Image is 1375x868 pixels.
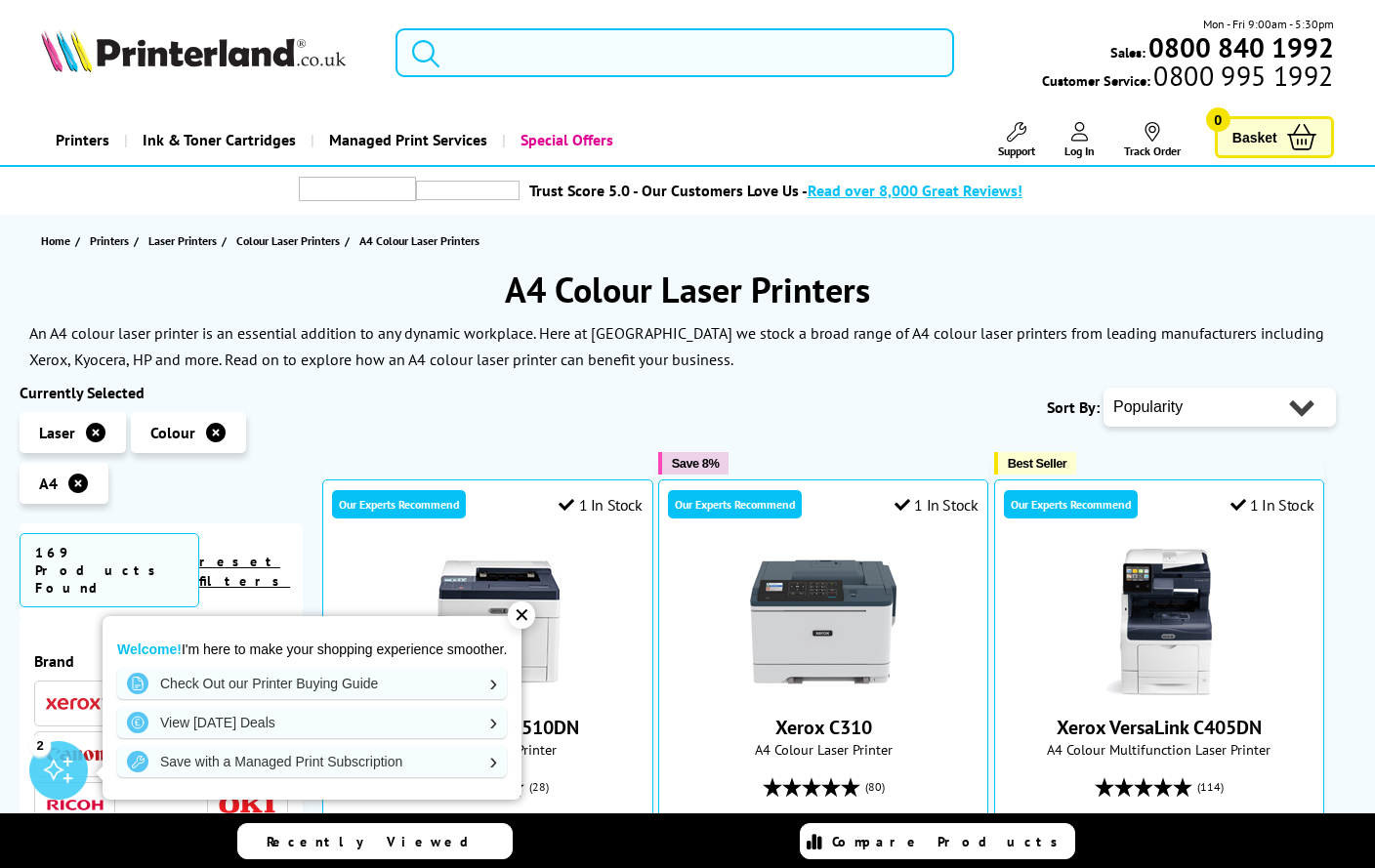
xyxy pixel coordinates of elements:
span: (114) [1197,768,1224,806]
a: Xerox C310 [750,680,896,699]
div: 2 [29,734,51,756]
a: Support [998,122,1035,158]
a: Printers [90,230,134,251]
span: Sort By: [1047,397,1100,417]
img: Printerland Logo [41,29,346,72]
span: Basket [1232,124,1277,150]
img: trustpilot rating [416,181,520,200]
a: Check Out our Printer Buying Guide [117,668,507,699]
span: Ink & Toner Cartridges [143,115,296,165]
a: Printers [41,115,124,165]
a: OKI [218,793,276,817]
a: Track Order [1124,122,1181,158]
div: Currently Selected [20,383,303,402]
button: Save 8% [658,452,729,475]
a: Laser Printers [148,230,222,251]
span: Colour [150,423,195,442]
span: A4 Colour Laser Printer [669,740,979,759]
span: Read over 8,000 Great Reviews! [808,181,1022,200]
div: Brand [34,651,288,671]
span: 0800 995 1992 [1150,66,1333,85]
div: ✕ [508,601,535,629]
a: Trust Score 5.0 - Our Customers Love Us -Read over 8,000 Great Reviews! [529,181,1022,200]
a: 0800 840 1992 [1146,38,1334,57]
a: Managed Print Services [311,115,502,165]
img: Xerox Phaser 6510DN [414,549,561,695]
span: Best Seller [1008,456,1067,471]
a: Colour Laser Printers [236,230,345,251]
span: Printers [90,230,129,251]
img: OKI [218,797,276,813]
a: Log In [1064,122,1095,158]
span: A4 [39,474,58,493]
a: Special Offers [502,115,628,165]
span: Customer Service: [1042,66,1333,90]
a: View [DATE] Deals [117,707,507,738]
b: 0800 840 1992 [1148,29,1334,65]
p: I'm here to make your shopping experience smoother. [117,641,507,658]
a: Xerox VersaLink C405DN [1057,715,1262,740]
span: (28) [529,768,549,806]
div: Our Experts Recommend [332,490,466,518]
span: (80) [865,768,885,806]
span: Laser Printers [148,230,217,251]
h1: A4 Colour Laser Printers [20,267,1355,312]
p: An A4 colour laser printer is an essential addition to any dynamic workplace. Here at [GEOGRAPHIC... [29,323,1324,369]
a: Printerland Logo [41,29,370,76]
div: 1 In Stock [895,495,979,515]
a: Xerox [46,691,104,716]
span: Recently Viewed [267,833,488,850]
span: Sales: [1110,43,1146,62]
div: Our Experts Recommend [668,490,802,518]
div: Our Experts Recommend [1004,490,1138,518]
div: 1 In Stock [1230,495,1314,515]
div: 1 In Stock [559,495,643,515]
a: Ink & Toner Cartridges [124,115,311,165]
span: A4 Colour Laser Printers [359,233,479,248]
img: Xerox [46,697,104,711]
img: trustpilot rating [299,177,416,201]
span: Laser [39,423,75,442]
span: Compare Products [832,833,1068,850]
img: Xerox VersaLink C405DN [1086,549,1232,695]
a: Ricoh [46,793,104,817]
a: Save with a Managed Print Subscription [117,746,507,777]
span: Save 8% [672,456,719,471]
span: Colour Laser Printers [236,230,340,251]
span: Support [998,144,1035,158]
a: Compare Products [800,823,1075,859]
span: 169 Products Found [20,533,199,607]
img: Ricoh [46,800,104,810]
a: Xerox C310 [775,715,872,740]
a: Xerox VersaLink C405DN [1086,680,1232,699]
a: Home [41,230,75,251]
strong: Welcome! [117,641,182,657]
img: Xerox C310 [750,549,896,695]
a: reset filters [199,553,290,590]
button: Best Seller [994,452,1077,475]
a: Basket 0 [1215,116,1334,158]
span: A4 Colour Multifunction Laser Printer [1005,740,1314,759]
a: Recently Viewed [237,823,513,859]
span: Log In [1064,144,1095,158]
span: Mon - Fri 9:00am - 5:30pm [1203,15,1334,33]
span: 0 [1206,107,1230,132]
